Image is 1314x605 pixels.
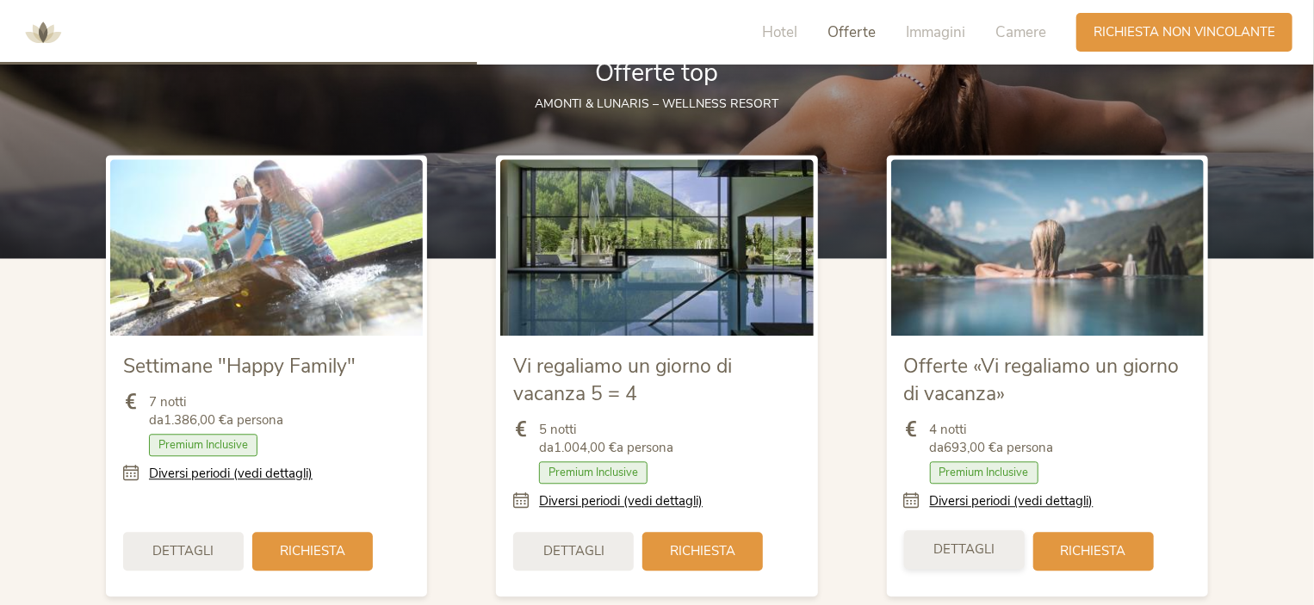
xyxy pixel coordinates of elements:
a: Diversi periodi (vedi dettagli) [539,492,703,510]
span: Offerte «Vi regaliamo un giorno di vacanza» [904,353,1180,407]
span: Offerte top [596,56,719,90]
img: AMONTI & LUNARIS Wellnessresort [17,7,69,59]
img: Vi regaliamo un giorno di vacanza 5 = 4 [500,159,813,335]
span: Richiesta non vincolante [1094,23,1275,41]
span: 7 notti da a persona [149,393,283,429]
span: 4 notti da a persona [930,421,1054,457]
span: Richiesta [1061,542,1126,560]
span: Premium Inclusive [149,434,257,456]
span: Premium Inclusive [930,461,1038,484]
span: Hotel [762,22,797,42]
span: Premium Inclusive [539,461,648,484]
span: Dettagli [933,540,995,559]
span: 5 notti da a persona [539,421,673,457]
span: Richiesta [280,542,345,560]
a: Diversi periodi (vedi dettagli) [149,465,313,483]
b: 693,00 € [945,439,997,456]
span: Vi regaliamo un giorno di vacanza 5 = 4 [513,353,732,407]
b: 1.004,00 € [554,439,617,456]
span: Dettagli [543,542,604,560]
a: Diversi periodi (vedi dettagli) [930,492,1094,510]
span: Settimane "Happy Family" [123,353,356,380]
a: AMONTI & LUNARIS Wellnessresort [17,26,69,38]
img: Settimane "Happy Family" [110,159,423,335]
span: Immagini [906,22,965,42]
span: AMONTI & LUNARIS – wellness resort [536,96,779,112]
span: Camere [995,22,1046,42]
span: Offerte [827,22,876,42]
span: Richiesta [670,542,735,560]
b: 1.386,00 € [164,411,226,429]
img: Offerte «Vi regaliamo un giorno di vacanza» [891,159,1204,335]
span: Dettagli [153,542,214,560]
